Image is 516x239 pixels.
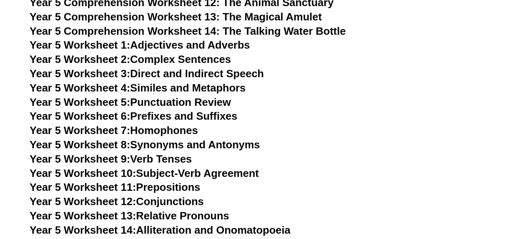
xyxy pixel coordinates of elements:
[30,53,131,65] span: Year 5 Worksheet 2:
[30,96,131,108] span: Year 5 Worksheet 5:
[30,210,136,222] span: Year 5 Worksheet 13:
[30,153,192,165] a: Year 5 Worksheet 9:Verb Tenses
[30,195,136,208] span: Year 5 Worksheet 12:
[30,181,200,193] a: Year 5 Worksheet 11:Prepositions
[30,11,322,23] a: Year 5 Comprehension Worksheet 13: The Magical Amulet
[30,124,198,136] a: Year 5 Worksheet 7:Homophones
[30,195,204,208] a: Year 5 Worksheet 12:Conjunctions
[30,96,231,108] a: Year 5 Worksheet 5:Punctuation Review
[30,138,131,151] span: Year 5 Worksheet 8:
[30,224,290,236] a: Year 5 Worksheet 14:Alliteration and Onomatopoeia
[30,110,237,122] a: Year 5 Worksheet 6:Prefixes and Suffixes
[30,82,246,94] a: Year 5 Worksheet 4:Similes and Metaphors
[30,67,131,80] span: Year 5 Worksheet 3:
[30,67,264,80] a: Year 5 Worksheet 3:Direct and Indirect Speech
[30,167,136,179] span: Year 5 Worksheet 10:
[30,124,131,136] span: Year 5 Worksheet 7:
[30,82,131,94] span: Year 5 Worksheet 4:
[30,25,346,37] a: Year 5 Comprehension Worksheet 14: The Talking Water Bottle
[30,167,259,179] a: Year 5 Worksheet 10:Subject-Verb Agreement
[380,147,516,239] iframe: Chat Widget
[30,53,231,65] a: Year 5 Worksheet 2:Complex Sentences
[30,138,260,151] a: Year 5 Worksheet 8:Synonyms and Antonyms
[30,110,131,122] span: Year 5 Worksheet 6:
[30,153,131,165] span: Year 5 Worksheet 9:
[30,39,250,51] a: Year 5 Worksheet 1:Adjectives and Adverbs
[30,181,136,193] span: Year 5 Worksheet 11:
[30,224,136,236] span: Year 5 Worksheet 14:
[30,210,229,222] a: Year 5 Worksheet 13:Relative Pronouns
[30,39,131,51] span: Year 5 Worksheet 1:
